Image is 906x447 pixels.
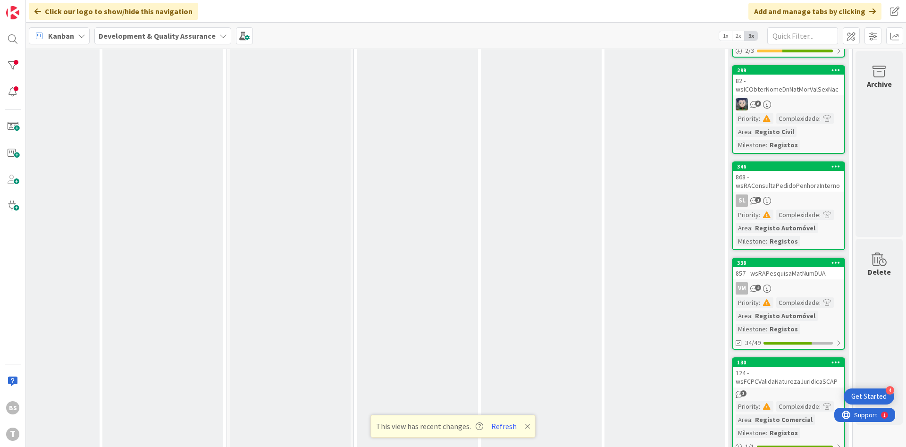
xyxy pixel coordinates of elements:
[733,75,844,95] div: 82 - wsICObterNomeDnNatMorValSexNac
[766,140,767,150] span: :
[733,358,844,367] div: 130
[819,297,821,308] span: :
[736,428,766,438] div: Milestone
[736,140,766,150] div: Milestone
[736,113,759,124] div: Priority
[767,236,800,246] div: Registos
[20,1,43,13] span: Support
[736,98,748,110] img: LS
[759,113,760,124] span: :
[733,45,844,57] div: 2/3
[736,210,759,220] div: Priority
[753,414,815,425] div: Registo Comercial
[733,162,844,171] div: 346
[736,223,751,233] div: Area
[753,127,797,137] div: Registo Civil
[737,163,844,170] div: 346
[737,260,844,266] div: 338
[868,266,891,278] div: Delete
[755,285,761,291] span: 4
[732,65,845,154] a: 29982 - wsICObterNomeDnNatMorValSexNacLSPriority:Complexidade:Area:Registo CivilMilestone:Registos
[736,311,751,321] div: Area
[751,127,753,137] span: :
[740,390,747,396] span: 3
[753,223,818,233] div: Registo Automóvel
[776,401,819,412] div: Complexidade
[732,31,745,41] span: 2x
[48,30,74,42] span: Kanban
[819,113,821,124] span: :
[767,27,838,44] input: Quick Filter...
[736,324,766,334] div: Milestone
[733,259,844,267] div: 338
[737,67,844,74] div: 299
[819,401,821,412] span: :
[776,113,819,124] div: Complexidade
[736,414,751,425] div: Area
[49,4,51,11] div: 1
[733,162,844,192] div: 346868 - wsRAConsultaPedidoPenhoraInterno
[776,297,819,308] div: Complexidade
[6,6,19,19] img: Visit kanbanzone.com
[867,78,892,90] div: Archive
[759,297,760,308] span: :
[736,282,748,295] div: VM
[767,428,800,438] div: Registos
[488,420,520,432] button: Refresh
[732,161,845,250] a: 346868 - wsRAConsultaPedidoPenhoraInternoSLPriority:Complexidade:Area:Registo AutomóvelMilestone:...
[776,210,819,220] div: Complexidade
[733,66,844,75] div: 299
[733,171,844,192] div: 868 - wsRAConsultaPedidoPenhoraInterno
[736,401,759,412] div: Priority
[736,194,748,207] div: SL
[733,98,844,110] div: LS
[766,236,767,246] span: :
[751,414,753,425] span: :
[733,259,844,279] div: 338857 - wsRAPesquisaMatNumDUA
[733,194,844,207] div: SL
[29,3,198,20] div: Click our logo to show/hide this navigation
[736,297,759,308] div: Priority
[6,401,19,414] div: BS
[755,101,761,107] span: 6
[767,140,800,150] div: Registos
[733,282,844,295] div: VM
[745,46,754,56] span: 2 / 3
[733,358,844,388] div: 130124 - wsFCPCValidaNaturezaJuridicaSCAP
[733,267,844,279] div: 857 - wsRAPesquisaMatNumDUA
[745,338,761,348] span: 34/49
[759,401,760,412] span: :
[748,3,881,20] div: Add and manage tabs by clicking
[733,367,844,388] div: 124 - wsFCPCValidaNaturezaJuridicaSCAP
[751,311,753,321] span: :
[6,428,19,441] div: T
[737,359,844,366] div: 130
[732,258,845,350] a: 338857 - wsRAPesquisaMatNumDUAVMPriority:Complexidade:Area:Registo AutomóvelMilestone:Registos34/49
[376,421,483,432] span: This view has recent changes.
[886,386,894,395] div: 4
[844,388,894,405] div: Open Get Started checklist, remaining modules: 4
[99,31,216,41] b: Development & Quality Assurance
[819,210,821,220] span: :
[751,223,753,233] span: :
[759,210,760,220] span: :
[753,311,818,321] div: Registo Automóvel
[736,236,766,246] div: Milestone
[767,324,800,334] div: Registos
[766,428,767,438] span: :
[745,31,757,41] span: 3x
[766,324,767,334] span: :
[719,31,732,41] span: 1x
[755,197,761,203] span: 1
[851,392,887,401] div: Get Started
[733,66,844,95] div: 29982 - wsICObterNomeDnNatMorValSexNac
[736,127,751,137] div: Area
